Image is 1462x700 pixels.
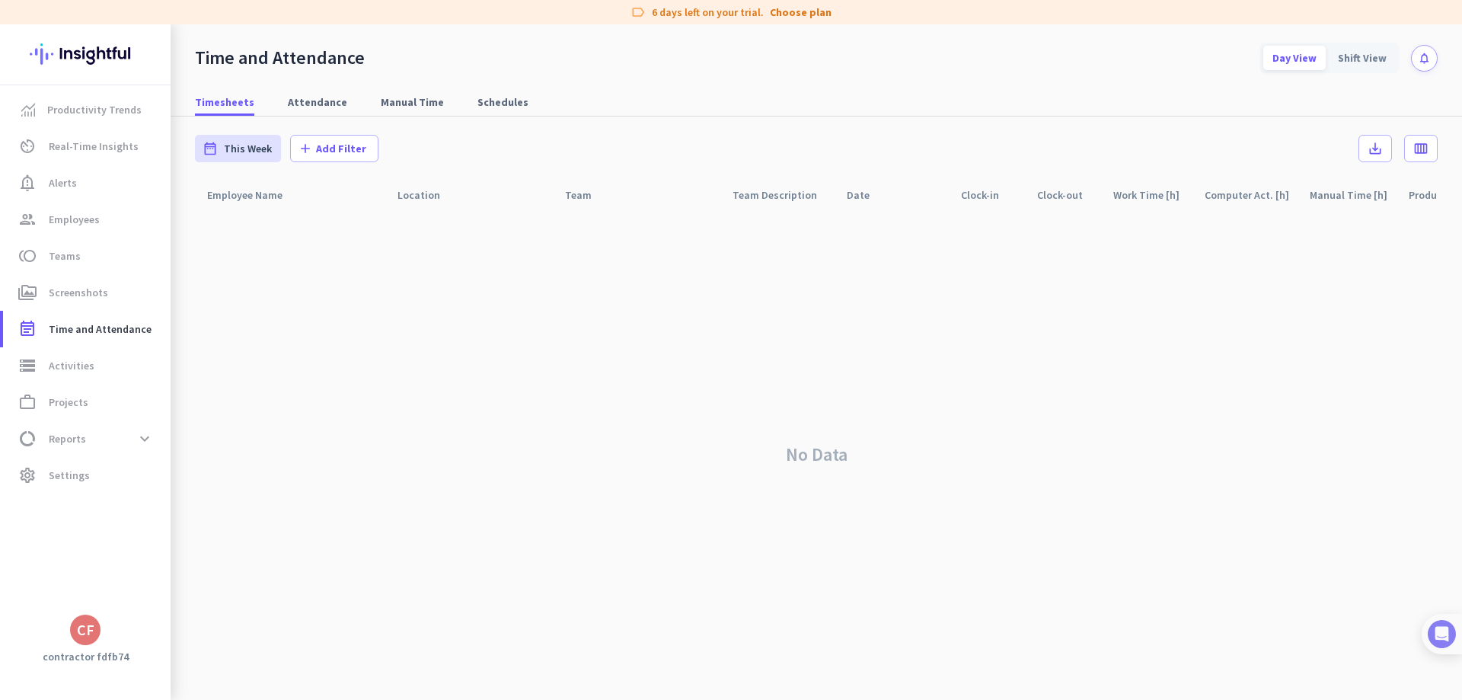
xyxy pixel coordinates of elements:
div: Initial tracking settings and how to edit them [59,439,258,469]
div: CF [77,622,94,638]
div: 2Initial tracking settings and how to edit them [28,433,276,469]
div: Date [847,184,888,206]
a: menu-itemProductivity Trends [3,91,171,128]
i: work_outline [18,393,37,411]
button: Help [152,475,228,536]
div: Day View [1263,46,1326,70]
div: It's time to add your employees! This is crucial since Insightful will start collecting their act... [59,290,265,354]
button: Messages [76,475,152,536]
a: av_timerReal-Time Insights [3,128,171,165]
span: Add Filter [316,141,366,156]
i: calendar_view_week [1413,141,1428,156]
div: Manual Time [h] [1310,184,1397,206]
a: groupEmployees [3,201,171,238]
span: Attendance [288,94,347,110]
div: Location [385,181,553,209]
div: Employee Name [195,181,385,209]
div: Team Description [720,181,835,209]
span: Employees [49,210,100,229]
img: Insightful logo [30,24,141,84]
i: data_usage [18,430,37,448]
a: data_usageReportsexpand_more [3,420,171,457]
a: settingsSettings [3,457,171,494]
button: calendar_view_week [1404,135,1438,162]
div: [PERSON_NAME] from Insightful [85,164,251,179]
span: Activities [49,356,94,375]
a: work_outlineProjects [3,384,171,420]
button: addAdd Filter [290,135,378,162]
span: Time and Attendance [49,320,152,338]
span: Tasks [250,513,283,524]
i: toll [18,247,37,265]
span: Schedules [477,94,528,110]
img: menu-item [21,103,35,117]
h1: Tasks [129,7,178,33]
img: Intercom Logo [1428,620,1456,648]
span: Manual Time [381,94,444,110]
i: event_note [18,320,37,338]
span: Real-Time Insights [49,137,139,155]
div: Computer Act. [h] [1205,184,1298,206]
span: Timesheets [195,94,254,110]
div: No Data [195,209,1438,700]
div: Clock-out [1025,181,1101,209]
span: Home [22,513,53,524]
p: About 10 minutes [194,200,289,216]
div: Work Time [h] [1113,184,1192,206]
i: notification_important [18,174,37,192]
a: perm_mediaScreenshots [3,274,171,311]
span: Alerts [49,174,77,192]
div: Shift View [1329,46,1396,70]
i: group [18,210,37,229]
button: Add your employees [59,366,206,397]
i: notifications [1418,52,1431,65]
img: Profile image for Tamara [54,159,78,184]
a: notification_importantAlerts [3,165,171,201]
p: 4 steps [15,200,54,216]
span: Projects [49,393,88,411]
div: Close [267,6,295,34]
button: notifications [1411,45,1438,72]
div: You're just a few steps away from completing the essential app setup [21,113,283,150]
span: This Week [224,141,272,156]
div: Add employees [59,265,258,280]
i: date_range [203,141,218,156]
button: expand_more [131,425,158,452]
i: label [630,5,646,20]
span: Messages [88,513,141,524]
span: Screenshots [49,283,108,302]
div: Team [553,181,720,209]
a: storageActivities [3,347,171,384]
i: perm_media [18,283,37,302]
span: Help [178,513,203,524]
div: 1Add employees [28,260,276,284]
button: Tasks [228,475,305,536]
i: add [298,141,313,156]
i: storage [18,356,37,375]
span: Settings [49,466,90,484]
div: Clock-in [961,184,1017,206]
button: save_alt [1358,135,1392,162]
div: Time and Attendance [195,46,365,69]
i: settings [18,466,37,484]
i: av_timer [18,137,37,155]
i: save_alt [1368,141,1383,156]
a: tollTeams [3,238,171,274]
span: Teams [49,247,81,265]
div: 🎊 Welcome to Insightful! 🎊 [21,59,283,113]
span: Productivity Trends [47,101,142,119]
a: Choose plan [770,5,832,20]
span: Reports [49,430,86,448]
a: event_noteTime and Attendance [3,311,171,347]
